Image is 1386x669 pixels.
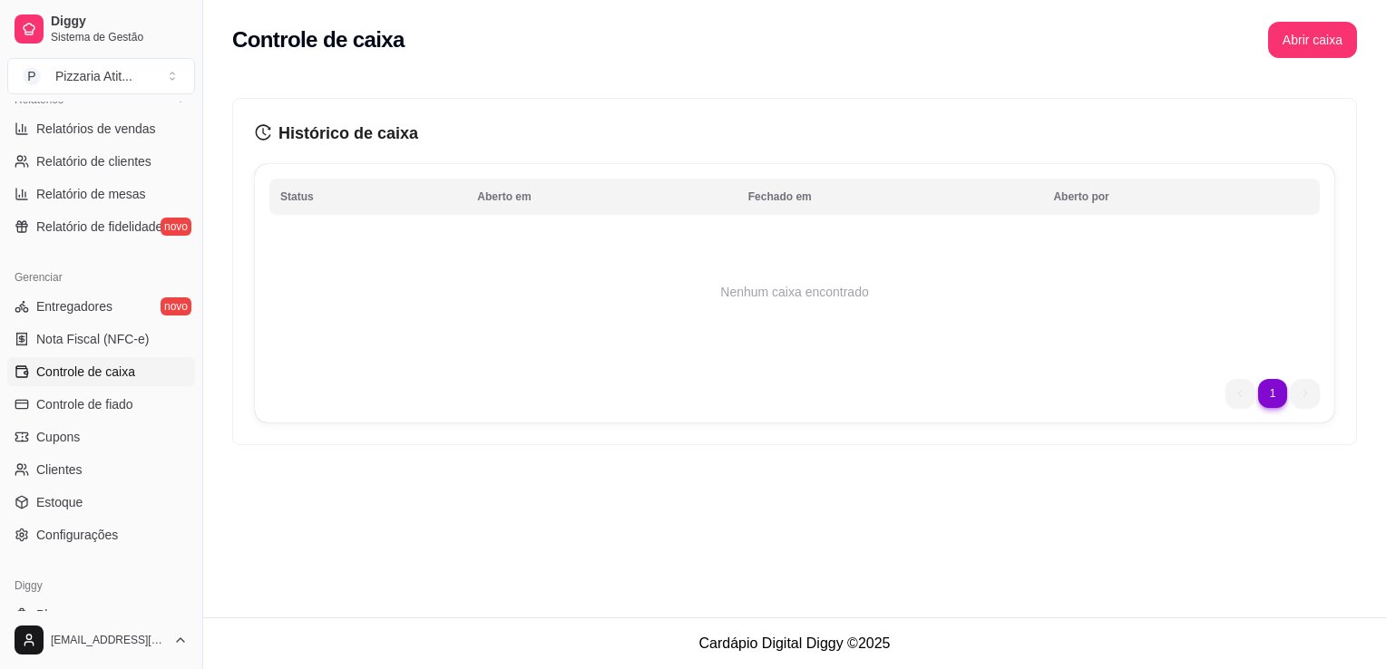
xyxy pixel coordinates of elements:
a: Controle de fiado [7,390,195,419]
span: history [255,124,271,141]
a: Cupons [7,422,195,451]
th: Fechado em [737,179,1043,215]
span: Relatório de mesas [36,185,146,203]
span: Cupons [36,428,80,446]
span: Configurações [36,526,118,544]
a: Relatório de fidelidadenovo [7,212,195,241]
button: Select a team [7,58,195,94]
span: Nota Fiscal (NFC-e) [36,330,149,348]
a: Relatórios de vendas [7,114,195,143]
div: Pizzaria Atit ... [55,67,132,85]
span: Relatórios de vendas [36,120,156,138]
th: Status [269,179,466,215]
footer: Cardápio Digital Diggy © 2025 [203,617,1386,669]
div: Diggy [7,571,195,600]
a: Controle de caixa [7,357,195,386]
span: Planos [36,606,75,624]
a: Entregadoresnovo [7,292,195,321]
h2: Controle de caixa [232,25,405,54]
span: Controle de fiado [36,395,133,413]
a: Relatório de mesas [7,179,195,208]
div: Gerenciar [7,263,195,292]
li: pagination item 1 active [1258,379,1287,408]
span: Diggy [51,14,188,30]
th: Aberto em [466,179,737,215]
span: Controle de caixa [36,363,135,381]
span: P [23,67,41,85]
a: Estoque [7,488,195,517]
a: Planos [7,600,195,629]
a: Nota Fiscal (NFC-e) [7,325,195,354]
a: Configurações [7,520,195,549]
span: Relatório de fidelidade [36,218,162,236]
a: Relatório de clientes [7,147,195,176]
a: DiggySistema de Gestão [7,7,195,51]
h3: Histórico de caixa [255,121,1334,146]
span: Estoque [36,493,83,511]
th: Aberto por [1042,179,1320,215]
span: Relatório de clientes [36,152,151,170]
td: Nenhum caixa encontrado [269,219,1320,364]
span: Entregadores [36,297,112,315]
span: [EMAIL_ADDRESS][DOMAIN_NAME] [51,633,166,647]
a: Clientes [7,455,195,484]
nav: pagination navigation [1216,370,1329,417]
button: [EMAIL_ADDRESS][DOMAIN_NAME] [7,618,195,662]
span: Clientes [36,461,83,479]
button: Abrir caixa [1268,22,1357,58]
span: Sistema de Gestão [51,30,188,44]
